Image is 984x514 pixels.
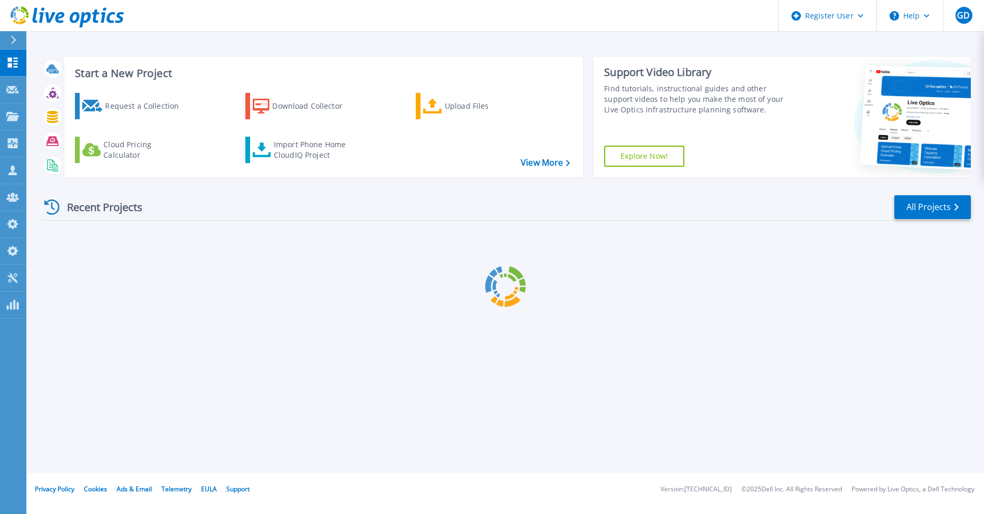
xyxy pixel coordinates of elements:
a: Upload Files [416,93,533,119]
li: Powered by Live Optics, a Dell Technology [852,486,975,493]
a: Download Collector [245,93,363,119]
a: Request a Collection [75,93,193,119]
div: Find tutorials, instructional guides and other support videos to help you make the most of your L... [604,83,796,115]
a: Privacy Policy [35,484,74,493]
span: GD [957,11,970,20]
a: Explore Now! [604,146,684,167]
a: Cookies [84,484,107,493]
div: Support Video Library [604,65,796,79]
div: Download Collector [272,96,357,117]
li: Version: [TECHNICAL_ID] [661,486,732,493]
div: Import Phone Home CloudIQ Project [274,139,356,160]
h3: Start a New Project [75,68,569,79]
a: Telemetry [161,484,192,493]
a: View More [521,158,570,168]
div: Request a Collection [105,96,189,117]
div: Cloud Pricing Calculator [103,139,188,160]
div: Recent Projects [41,194,157,220]
a: Cloud Pricing Calculator [75,137,193,163]
a: Ads & Email [117,484,152,493]
div: Upload Files [445,96,529,117]
li: © 2025 Dell Inc. All Rights Reserved [741,486,842,493]
a: All Projects [894,195,971,219]
a: EULA [201,484,217,493]
a: Support [226,484,250,493]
